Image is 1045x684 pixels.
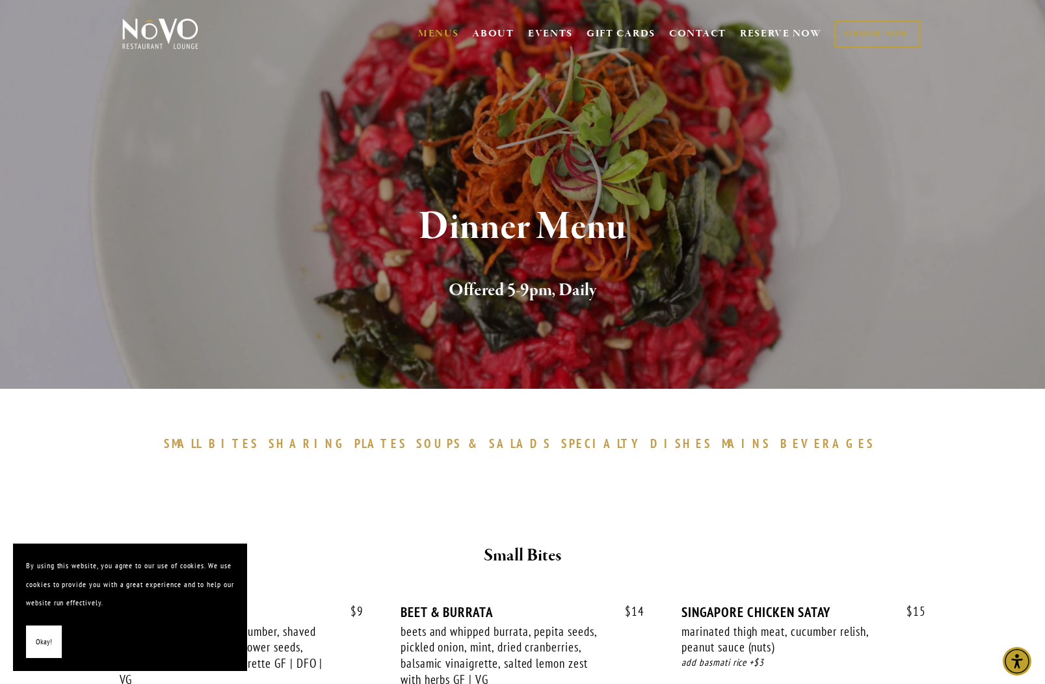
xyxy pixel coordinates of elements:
[669,21,726,46] a: CONTACT
[164,436,203,451] span: SMALL
[650,436,712,451] span: DISHES
[612,604,644,619] span: 14
[468,436,483,451] span: &
[561,436,644,451] span: SPECIALTY
[561,436,719,451] a: SPECIALTYDISHES
[164,436,266,451] a: SMALLBITES
[681,624,888,655] div: marinated thigh meat, cucumber relish, peanut sauce (nuts)
[26,625,62,659] button: Okay!
[36,633,52,651] span: Okay!
[120,18,201,50] img: Novo Restaurant &amp; Lounge
[1003,647,1031,676] div: Accessibility Menu
[418,27,459,40] a: MENUS
[780,436,882,451] a: BEVERAGES
[416,436,557,451] a: SOUPS&SALADS
[13,544,247,671] section: Cookie banner
[337,604,364,619] span: 9
[416,436,462,451] span: SOUPS
[144,277,902,304] h2: Offered 5-9pm, Daily
[893,604,926,619] span: 15
[401,604,644,620] div: BEET & BURRATA
[722,436,771,451] span: MAINS
[269,436,348,451] span: SHARING
[528,27,573,40] a: EVENTS
[681,655,925,670] div: add basmati rice +$3
[354,436,407,451] span: PLATES
[26,557,234,612] p: By using this website, you agree to our use of cookies. We use cookies to provide you with a grea...
[489,436,551,451] span: SALADS
[484,544,561,567] strong: Small Bites
[144,206,902,248] h1: Dinner Menu
[906,603,913,619] span: $
[681,604,925,620] div: SINGAPORE CHICKEN SATAY
[351,603,357,619] span: $
[587,21,655,46] a: GIFT CARDS
[780,436,875,451] span: BEVERAGES
[472,27,514,40] a: ABOUT
[209,436,259,451] span: BITES
[269,436,413,451] a: SHARINGPLATES
[834,21,919,47] a: ORDER NOW
[722,436,777,451] a: MAINS
[740,21,822,46] a: RESERVE NOW
[625,603,631,619] span: $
